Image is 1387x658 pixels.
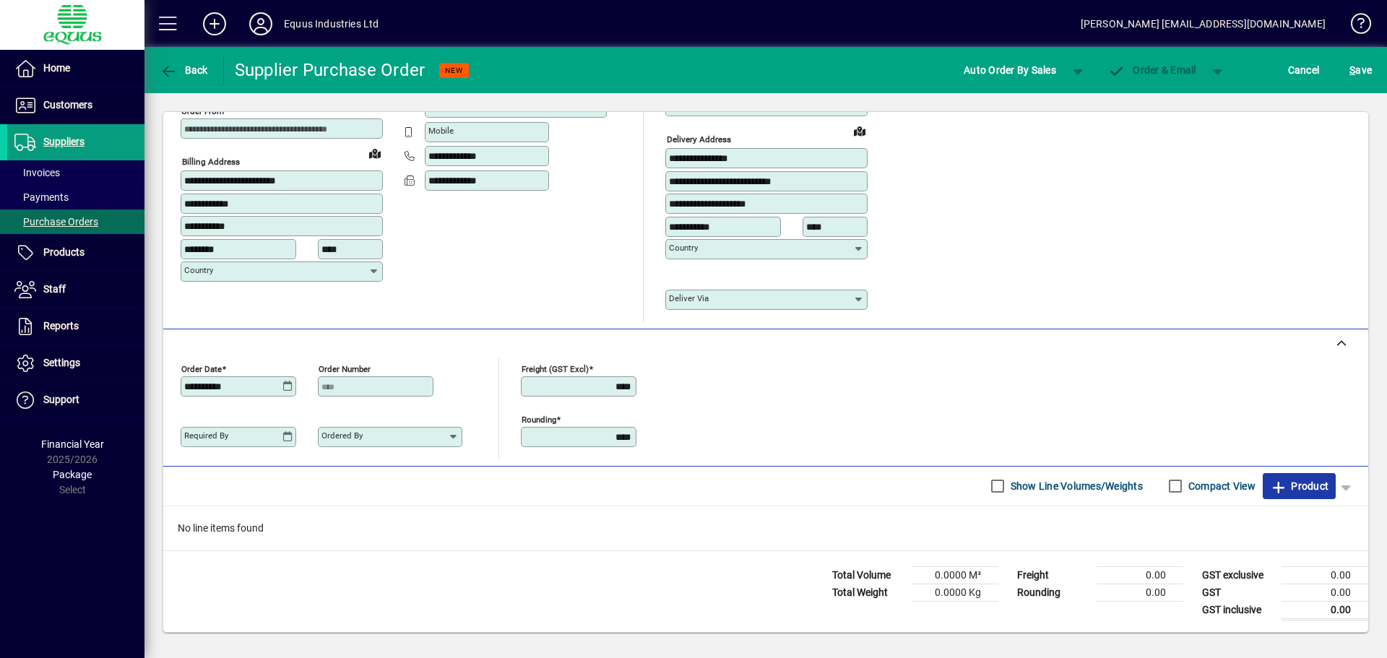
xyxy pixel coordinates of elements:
[1097,584,1183,601] td: 0.00
[43,394,79,405] span: Support
[522,363,589,373] mat-label: Freight (GST excl)
[1010,584,1097,601] td: Rounding
[848,119,871,142] a: View on map
[445,66,463,75] span: NEW
[160,64,208,76] span: Back
[43,283,66,295] span: Staff
[964,59,1056,82] span: Auto Order By Sales
[7,87,144,124] a: Customers
[7,51,144,87] a: Home
[1097,566,1183,584] td: 0.00
[156,57,212,83] button: Back
[1349,64,1355,76] span: S
[1195,584,1282,601] td: GST
[1284,57,1323,83] button: Cancel
[181,363,222,373] mat-label: Order date
[669,293,709,303] mat-label: Deliver via
[1081,12,1326,35] div: [PERSON_NAME] [EMAIL_ADDRESS][DOMAIN_NAME]
[184,430,228,441] mat-label: Required by
[7,209,144,234] a: Purchase Orders
[43,99,92,111] span: Customers
[1288,59,1320,82] span: Cancel
[956,57,1063,83] button: Auto Order By Sales
[912,584,998,601] td: 0.0000 Kg
[1010,566,1097,584] td: Freight
[7,382,144,418] a: Support
[1282,584,1368,601] td: 0.00
[235,59,425,82] div: Supplier Purchase Order
[7,272,144,308] a: Staff
[669,243,698,253] mat-label: Country
[321,430,363,441] mat-label: Ordered by
[363,142,386,165] a: View on map
[7,345,144,381] a: Settings
[14,167,60,178] span: Invoices
[1282,601,1368,619] td: 0.00
[43,246,85,258] span: Products
[191,11,238,37] button: Add
[319,363,371,373] mat-label: Order number
[1282,566,1368,584] td: 0.00
[825,584,912,601] td: Total Weight
[1195,601,1282,619] td: GST inclusive
[912,566,998,584] td: 0.0000 M³
[7,235,144,271] a: Products
[14,216,98,228] span: Purchase Orders
[163,506,1368,550] div: No line items found
[238,11,284,37] button: Profile
[43,357,80,368] span: Settings
[1195,566,1282,584] td: GST exclusive
[41,438,104,450] span: Financial Year
[1270,475,1328,498] span: Product
[43,62,70,74] span: Home
[1185,479,1256,493] label: Compact View
[825,566,912,584] td: Total Volume
[43,136,85,147] span: Suppliers
[7,185,144,209] a: Payments
[7,308,144,345] a: Reports
[1346,57,1375,83] button: Save
[43,320,79,332] span: Reports
[284,12,379,35] div: Equus Industries Ltd
[184,265,213,275] mat-label: Country
[1349,59,1372,82] span: ave
[1263,473,1336,499] button: Product
[144,57,224,83] app-page-header-button: Back
[7,160,144,185] a: Invoices
[1101,57,1204,83] button: Order & Email
[522,414,556,424] mat-label: Rounding
[428,126,454,136] mat-label: Mobile
[14,191,69,203] span: Payments
[1008,479,1143,493] label: Show Line Volumes/Weights
[1340,3,1369,50] a: Knowledge Base
[53,469,92,480] span: Package
[1108,64,1196,76] span: Order & Email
